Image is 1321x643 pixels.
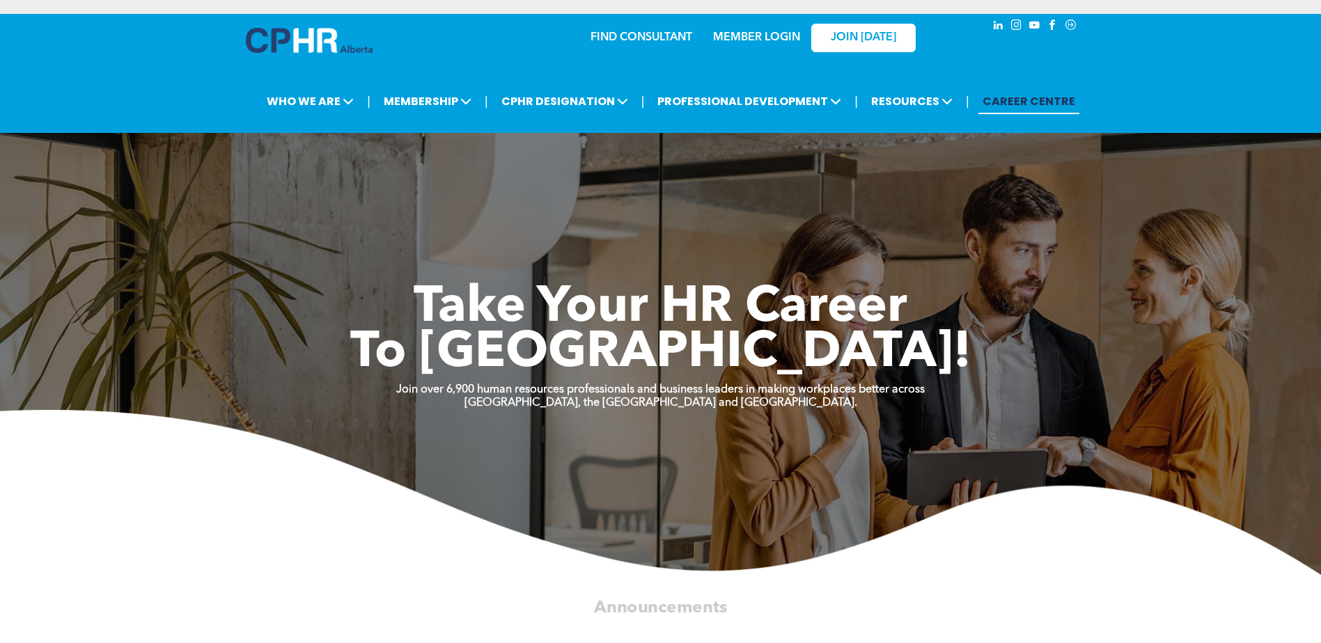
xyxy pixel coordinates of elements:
span: CPHR DESIGNATION [497,88,632,114]
a: linkedin [991,17,1006,36]
li: | [854,87,858,116]
span: Take Your HR Career [414,283,907,333]
a: CAREER CENTRE [978,88,1079,114]
span: Announcements [594,599,727,616]
span: To [GEOGRAPHIC_DATA]! [350,328,971,379]
a: youtube [1027,17,1042,36]
a: JOIN [DATE] [811,24,916,52]
li: | [966,87,969,116]
a: facebook [1045,17,1061,36]
a: Social network [1063,17,1079,36]
span: MEMBERSHIP [380,88,476,114]
span: RESOURCES [867,88,957,114]
span: WHO WE ARE [263,88,358,114]
a: MEMBER LOGIN [713,32,800,43]
span: PROFESSIONAL DEVELOPMENT [653,88,845,114]
li: | [485,87,488,116]
li: | [641,87,645,116]
a: FIND CONSULTANT [591,32,692,43]
li: | [367,87,370,116]
strong: Join over 6,900 human resources professionals and business leaders in making workplaces better ac... [396,384,925,395]
span: JOIN [DATE] [831,31,896,45]
img: A blue and white logo for cp alberta [246,28,373,53]
a: instagram [1009,17,1024,36]
strong: [GEOGRAPHIC_DATA], the [GEOGRAPHIC_DATA] and [GEOGRAPHIC_DATA]. [464,397,857,408]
